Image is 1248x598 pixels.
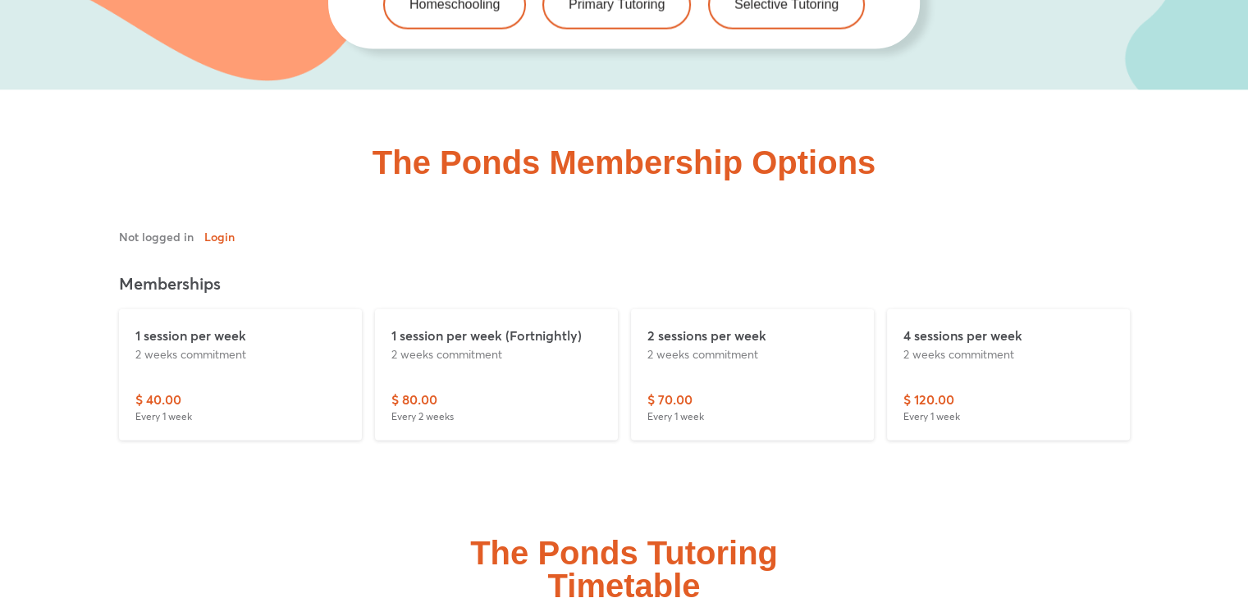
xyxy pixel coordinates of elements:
[975,413,1248,598] iframe: Chat Widget
[373,146,875,179] h2: The Ponds Membership Options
